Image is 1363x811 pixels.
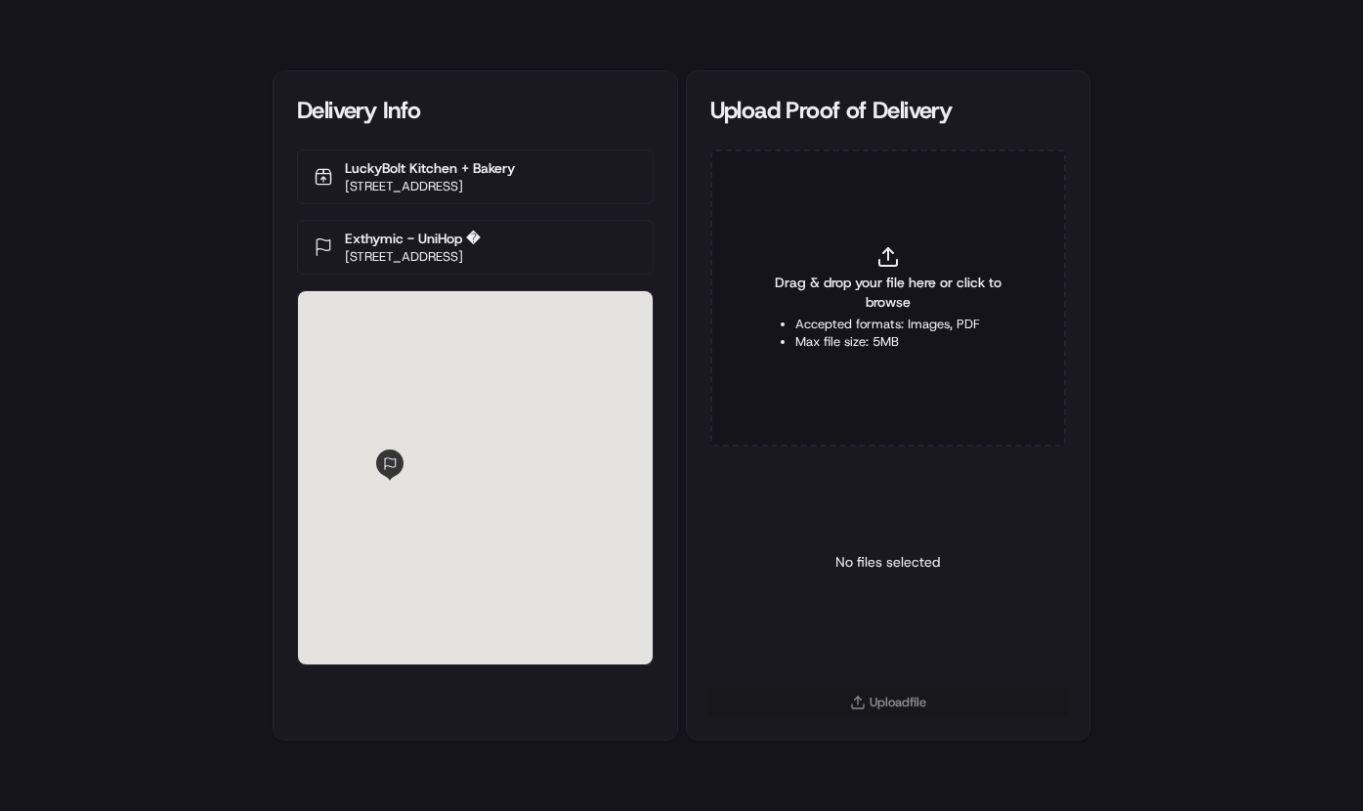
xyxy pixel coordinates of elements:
span: Drag & drop your file here or click to browse [759,273,1018,312]
li: Accepted formats: Images, PDF [795,316,980,333]
li: Max file size: 5MB [795,333,980,351]
p: No files selected [835,552,940,572]
p: LuckyBolt Kitchen + Bakery [345,158,515,178]
div: Delivery Info [297,95,654,126]
p: [STREET_ADDRESS] [345,248,480,266]
div: Upload Proof of Delivery [710,95,1067,126]
p: [STREET_ADDRESS] [345,178,515,195]
p: Exthymic - UniHop � [345,229,480,248]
